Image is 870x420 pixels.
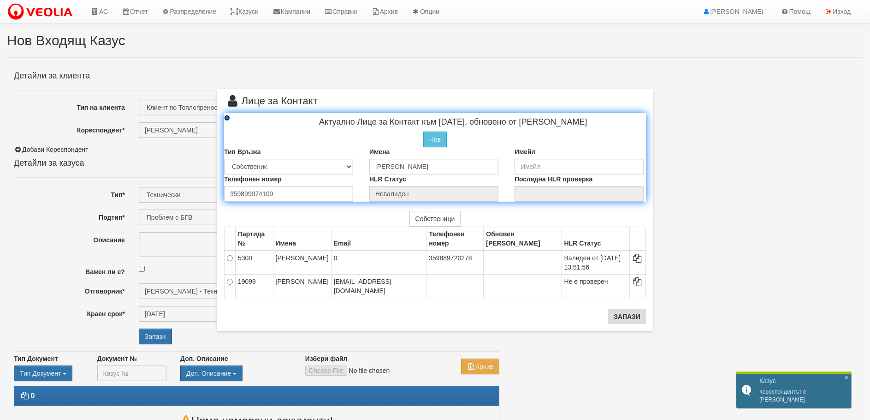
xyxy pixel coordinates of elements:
button: Собственици [409,211,461,227]
tcxspan: Call 359889720278 via 3CX [429,254,472,262]
td: Валиден от [DATE] 13:51:56 [562,251,629,275]
th: Телефонен номер [426,227,484,251]
td: 0 [331,251,426,275]
td: [PERSON_NAME] [273,274,331,298]
th: Партида № [236,227,273,251]
th: Обновен [PERSON_NAME] [484,227,562,251]
span: × [845,374,848,382]
img: VeoliaLogo.png [7,2,77,22]
label: Имена [369,147,390,156]
input: Телефонен номер [224,186,353,202]
div: Кореспондентът е [PERSON_NAME] [736,372,852,408]
button: Запази [608,309,646,324]
label: Имейл [515,147,536,156]
h2: Казус [759,377,847,385]
label: Телефонен номер [224,174,282,184]
td: 5300 [236,251,273,275]
label: Тип Връзка [224,147,261,156]
td: [PERSON_NAME] [273,251,331,275]
label: Последна HLR проверка [515,174,593,184]
th: HLR Статус [562,227,629,251]
label: HLR Статус [369,174,406,184]
th: Email [331,227,426,251]
input: Имейл [515,159,644,174]
td: Не е проверен [562,274,629,298]
input: Имена [369,159,498,174]
td: 19099 [236,274,273,298]
h4: Актуално Лице за Контакт към [DATE], обновено от [PERSON_NAME] [260,118,646,127]
td: [EMAIL_ADDRESS][DOMAIN_NAME] [331,274,426,298]
th: Имена [273,227,331,251]
span: Лице за Контакт [224,96,318,113]
button: Нов [423,132,447,147]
